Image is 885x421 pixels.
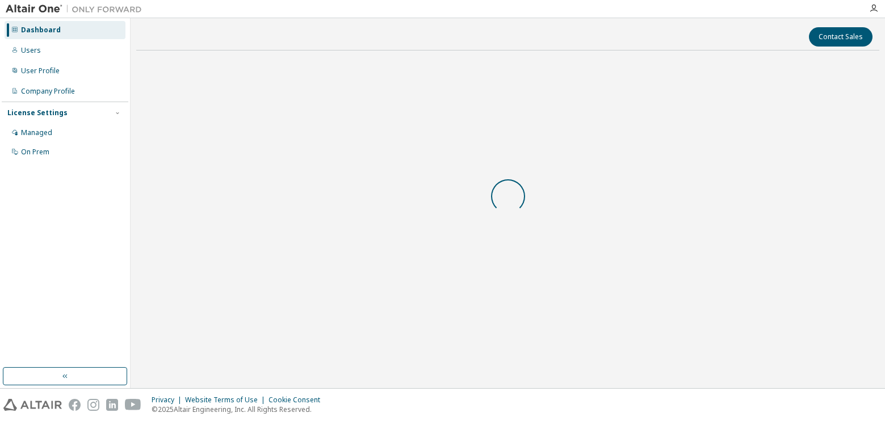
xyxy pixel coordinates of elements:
div: Users [21,46,41,55]
div: Cookie Consent [269,395,327,405]
img: linkedin.svg [106,399,118,411]
p: © 2025 Altair Engineering, Inc. All Rights Reserved. [152,405,327,414]
div: Company Profile [21,87,75,96]
button: Contact Sales [809,27,873,47]
div: Managed [21,128,52,137]
img: facebook.svg [69,399,81,411]
div: Privacy [152,395,185,405]
div: Dashboard [21,26,61,35]
div: User Profile [21,66,60,75]
img: Altair One [6,3,148,15]
img: altair_logo.svg [3,399,62,411]
div: On Prem [21,148,49,157]
img: instagram.svg [87,399,99,411]
div: Website Terms of Use [185,395,269,405]
div: License Settings [7,108,68,117]
img: youtube.svg [125,399,141,411]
